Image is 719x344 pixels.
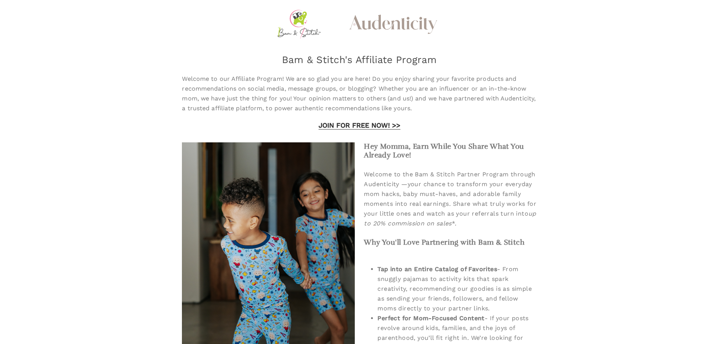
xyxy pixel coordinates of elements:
[319,121,400,129] a: JOIN FOR FREE NOW! >>
[66,55,653,64] p: Bam & Stitch's Affiliate Program
[377,315,484,322] strong: Perfect for Mom-Focused Content
[364,210,536,227] em: up to 20% commission on sales
[364,238,537,247] h1: Why You'll Love Partnering with Bam & Stitch
[182,74,537,113] div: Welcome to our Affiliate Program! We are so glad you are here! Do you enjoy sharing your favorite...
[364,142,537,160] h1: Hey Momma, Earn While You Share What You Already Love!
[277,9,320,39] img: Store Logo
[364,160,537,238] div: Welcome to the Bam & Stitch Partner Program through Audenticity —your chance to transform your ev...
[377,265,497,273] strong: Tap into an Entire Catalog of Favorites
[377,264,537,313] li: - From snuggly pajamas to activity kits that spark creativity, recommending our goodies is as sim...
